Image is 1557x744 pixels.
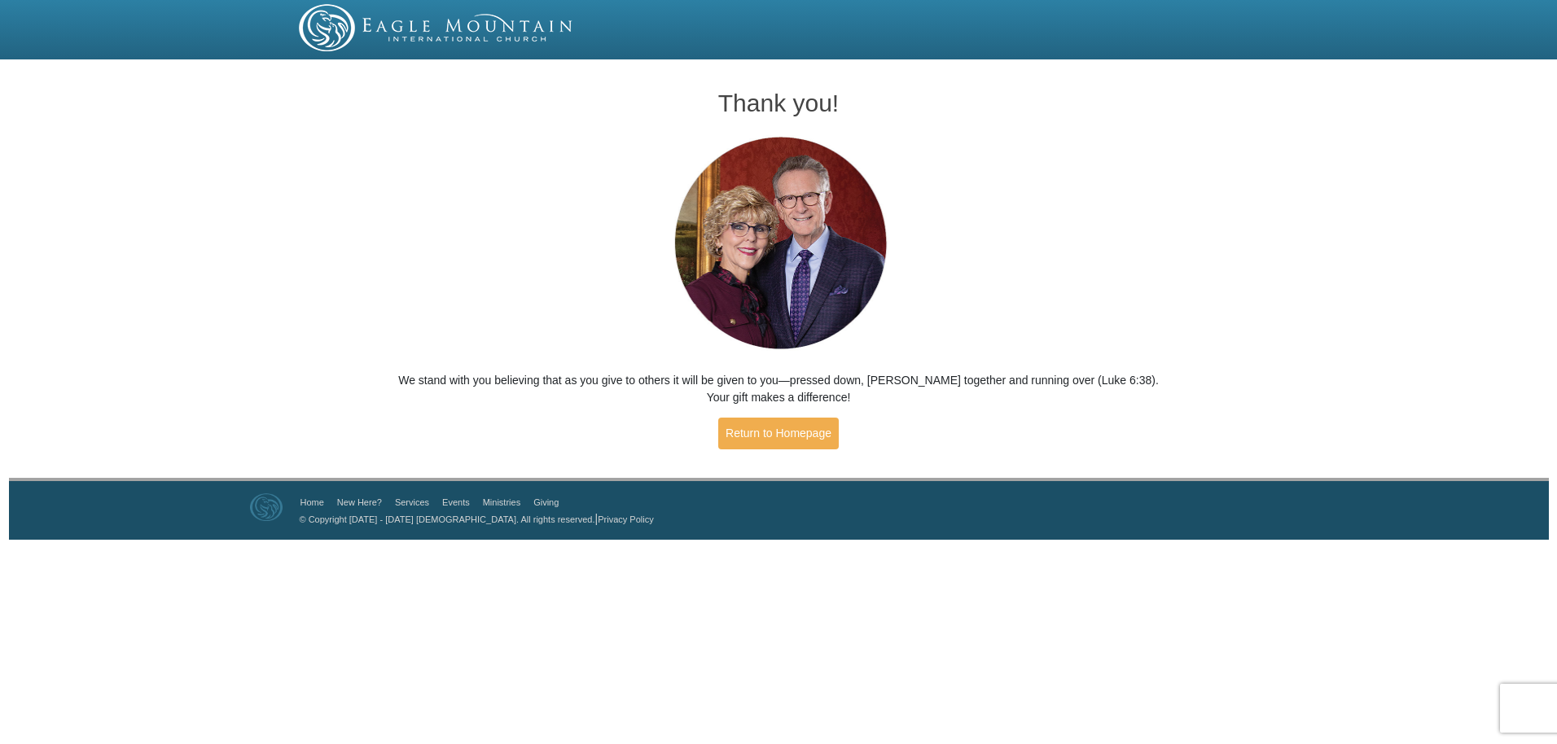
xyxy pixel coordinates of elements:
a: Home [300,497,324,507]
a: Ministries [483,497,520,507]
a: Events [442,497,470,507]
a: New Here? [337,497,382,507]
h1: Thank you! [398,90,1160,116]
p: | [294,510,654,527]
img: Eagle Mountain International Church [250,493,283,521]
a: Giving [533,497,559,507]
p: We stand with you believing that as you give to others it will be given to you—pressed down, [PER... [398,372,1160,406]
img: EMIC [299,4,574,51]
a: © Copyright [DATE] - [DATE] [DEMOGRAPHIC_DATA]. All rights reserved. [300,514,595,524]
a: Services [395,497,429,507]
a: Return to Homepage [718,418,839,449]
a: Privacy Policy [598,514,653,524]
img: Pastors George and Terri Pearsons [659,132,899,356]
